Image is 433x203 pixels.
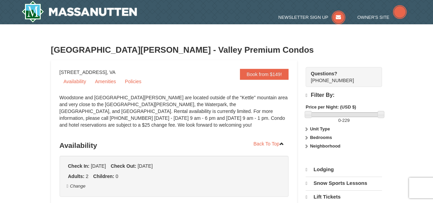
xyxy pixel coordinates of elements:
span: [DATE] [91,163,106,169]
a: Availability [60,76,90,87]
a: Back To Top [249,139,289,149]
strong: Children: [93,174,114,179]
img: Massanutten Resort Logo [22,1,137,23]
a: Newsletter Sign Up [278,15,345,20]
span: [DATE] [138,163,153,169]
h3: Availability [60,139,289,152]
strong: Check In: [68,163,90,169]
span: 0 [338,118,341,123]
label: - [306,117,382,124]
span: [PHONE_NUMBER] [311,70,370,83]
a: Snow Sports Lessons [306,177,382,190]
strong: Check Out: [111,163,136,169]
span: 2 [86,174,89,179]
strong: Bedrooms [310,135,332,140]
strong: Price per Night: (USD $) [306,104,356,110]
strong: Questions? [311,71,337,76]
strong: Unit Type [310,126,330,131]
h4: Filter By: [306,92,382,99]
a: Book from $149! [240,69,289,80]
div: Woodstone and [GEOGRAPHIC_DATA][PERSON_NAME] are located outside of the "Kettle" mountain area an... [60,94,289,135]
a: Massanutten Resort [22,1,137,23]
span: 229 [342,118,350,123]
a: Policies [121,76,145,87]
button: Change [66,182,86,190]
strong: Adults: [68,174,85,179]
a: Owner's Site [357,15,407,20]
span: 0 [116,174,118,179]
span: Owner's Site [357,15,390,20]
strong: Neighborhood [310,143,341,149]
a: Lodging [306,163,382,176]
h3: [GEOGRAPHIC_DATA][PERSON_NAME] - Valley Premium Condos [51,43,382,57]
a: Amenities [91,76,120,87]
span: Newsletter Sign Up [278,15,328,20]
